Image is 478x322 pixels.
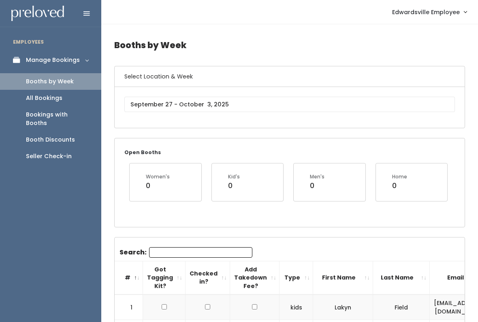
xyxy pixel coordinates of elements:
[11,6,64,21] img: preloved logo
[115,66,465,87] h6: Select Location & Week
[115,261,143,294] th: #: activate to sort column descending
[310,180,324,191] div: 0
[373,261,430,294] th: Last Name: activate to sort column ascending
[26,136,75,144] div: Booth Discounts
[280,261,313,294] th: Type: activate to sort column ascending
[392,8,460,17] span: Edwardsville Employee
[228,173,240,180] div: Kid's
[26,56,80,64] div: Manage Bookings
[392,173,407,180] div: Home
[26,152,72,161] div: Seller Check-in
[143,261,186,294] th: Got Tagging Kit?: activate to sort column ascending
[26,94,62,102] div: All Bookings
[124,149,161,156] small: Open Booths
[119,247,252,258] label: Search:
[384,3,475,21] a: Edwardsville Employee
[149,247,252,258] input: Search:
[280,294,313,320] td: kids
[146,180,170,191] div: 0
[115,294,143,320] td: 1
[228,180,240,191] div: 0
[392,180,407,191] div: 0
[114,34,465,56] h4: Booths by Week
[146,173,170,180] div: Women's
[313,294,373,320] td: Lakyn
[313,261,373,294] th: First Name: activate to sort column ascending
[230,261,280,294] th: Add Takedown Fee?: activate to sort column ascending
[310,173,324,180] div: Men's
[186,261,230,294] th: Checked in?: activate to sort column ascending
[26,77,74,86] div: Booths by Week
[26,110,88,127] div: Bookings with Booths
[124,97,455,112] input: September 27 - October 3, 2025
[373,294,430,320] td: Field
